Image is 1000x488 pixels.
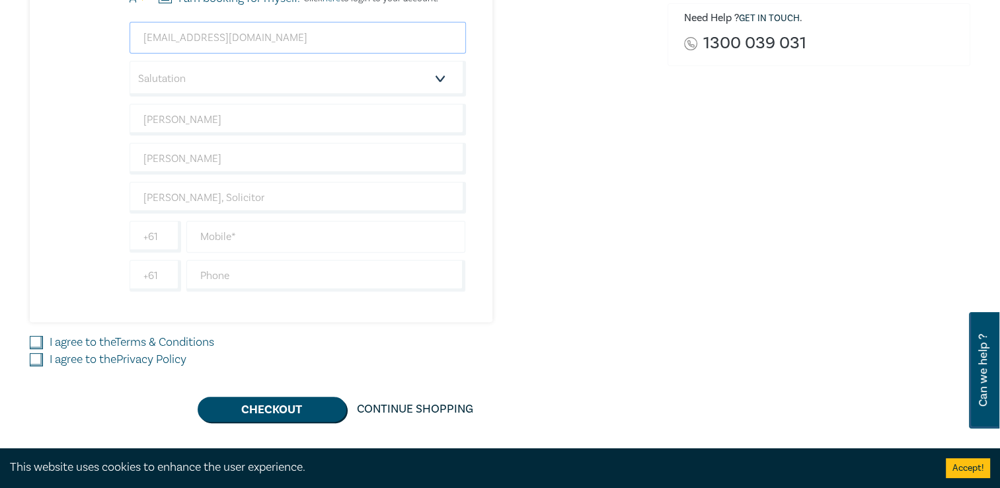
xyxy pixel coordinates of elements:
h6: Need Help ? . [684,12,960,25]
button: Accept cookies [946,458,990,478]
input: Last Name* [130,143,466,175]
input: +61 [130,221,181,253]
a: Continue Shopping [346,397,484,422]
input: Mobile* [186,221,466,253]
label: I agree to the [50,351,186,368]
a: Get in touch [739,13,800,24]
input: Attendee Email* [130,22,466,54]
div: This website uses cookies to enhance the user experience. [10,459,926,476]
input: Phone [186,260,466,292]
a: Privacy Policy [116,352,186,367]
input: +61 [130,260,181,292]
input: Company [130,182,466,214]
a: Terms & Conditions [115,335,214,350]
label: I agree to the [50,334,214,351]
a: 1300 039 031 [703,34,806,52]
span: Can we help ? [977,320,989,421]
button: Checkout [198,397,346,422]
input: First Name* [130,104,466,136]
